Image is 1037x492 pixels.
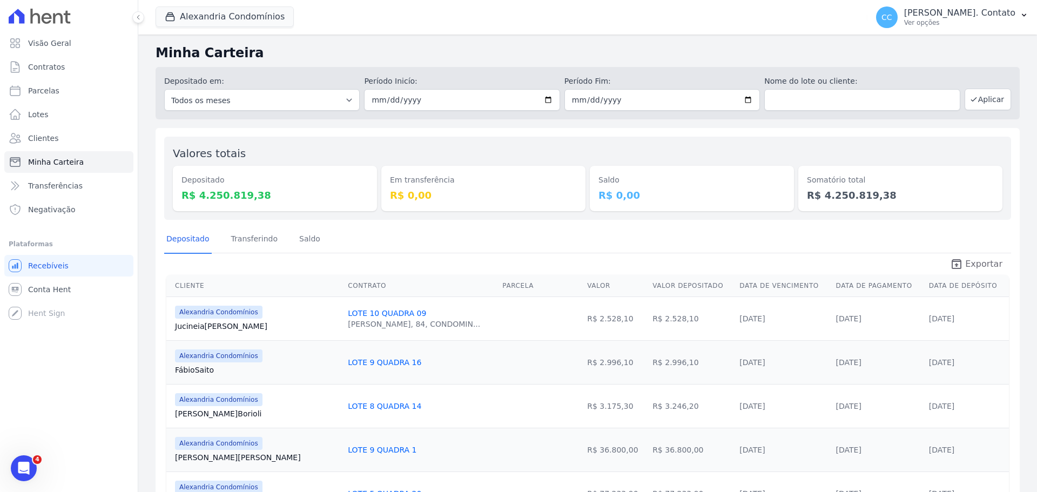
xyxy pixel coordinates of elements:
[175,349,262,362] span: Alexandria Condomínios
[929,402,954,410] a: [DATE]
[904,8,1015,18] p: [PERSON_NAME]. Contato
[564,76,760,87] label: Período Fim:
[181,174,368,186] dt: Depositado
[28,284,71,295] span: Conta Hent
[390,188,577,203] dd: R$ 0,00
[166,275,344,297] th: Cliente
[229,226,280,254] a: Transferindo
[28,157,84,167] span: Minha Carteira
[867,2,1037,32] button: CC [PERSON_NAME]. Contato Ver opções
[175,393,262,406] span: Alexandria Condomínios
[175,321,339,332] a: Jucineia[PERSON_NAME]
[364,76,560,87] label: Período Inicío:
[583,275,648,297] th: Valor
[904,18,1015,27] p: Ver opções
[648,340,735,384] td: R$ 2.996,10
[925,275,1009,297] th: Data de Depósito
[832,275,925,297] th: Data de Pagamento
[348,319,480,329] div: [PERSON_NAME], 84, CONDOMIN...
[28,109,49,120] span: Lotes
[881,14,892,21] span: CC
[4,255,133,277] a: Recebíveis
[648,275,735,297] th: Valor Depositado
[498,275,583,297] th: Parcela
[929,358,954,367] a: [DATE]
[348,358,421,367] a: LOTE 9 QUADRA 16
[929,446,954,454] a: [DATE]
[348,402,421,410] a: LOTE 8 QUADRA 14
[156,6,294,27] button: Alexandria Condomínios
[28,204,76,215] span: Negativação
[4,279,133,300] a: Conta Hent
[390,174,577,186] dt: Em transferência
[4,32,133,54] a: Visão Geral
[648,296,735,340] td: R$ 2.528,10
[598,174,785,186] dt: Saldo
[175,306,262,319] span: Alexandria Condomínios
[156,43,1020,63] h2: Minha Carteira
[175,452,339,463] a: [PERSON_NAME][PERSON_NAME]
[28,85,59,96] span: Parcelas
[929,314,954,323] a: [DATE]
[836,314,861,323] a: [DATE]
[739,402,765,410] a: [DATE]
[348,446,416,454] a: LOTE 9 QUADRA 1
[648,384,735,428] td: R$ 3.246,20
[950,258,963,271] i: unarchive
[28,62,65,72] span: Contratos
[4,199,133,220] a: Negativação
[175,437,262,450] span: Alexandria Condomínios
[4,151,133,173] a: Minha Carteira
[739,314,765,323] a: [DATE]
[297,226,322,254] a: Saldo
[583,384,648,428] td: R$ 3.175,30
[4,56,133,78] a: Contratos
[648,428,735,471] td: R$ 36.800,00
[28,180,83,191] span: Transferências
[173,147,246,160] label: Valores totais
[836,358,861,367] a: [DATE]
[164,226,212,254] a: Depositado
[739,358,765,367] a: [DATE]
[836,446,861,454] a: [DATE]
[735,275,831,297] th: Data de Vencimento
[764,76,960,87] label: Nome do lote ou cliente:
[583,428,648,471] td: R$ 36.800,00
[175,365,339,375] a: FábioSaito
[181,188,368,203] dd: R$ 4.250.819,38
[28,38,71,49] span: Visão Geral
[4,127,133,149] a: Clientes
[4,80,133,102] a: Parcelas
[598,188,785,203] dd: R$ 0,00
[941,258,1011,273] a: unarchive Exportar
[739,446,765,454] a: [DATE]
[965,258,1002,271] span: Exportar
[33,455,42,464] span: 4
[28,260,69,271] span: Recebíveis
[4,104,133,125] a: Lotes
[807,174,994,186] dt: Somatório total
[4,175,133,197] a: Transferências
[28,133,58,144] span: Clientes
[11,455,37,481] iframe: Intercom live chat
[583,296,648,340] td: R$ 2.528,10
[164,77,224,85] label: Depositado em:
[344,275,498,297] th: Contrato
[348,309,426,318] a: LOTE 10 QUADRA 09
[175,408,339,419] a: [PERSON_NAME]Borioli
[807,188,994,203] dd: R$ 4.250.819,38
[583,340,648,384] td: R$ 2.996,10
[965,89,1011,110] button: Aplicar
[9,238,129,251] div: Plataformas
[836,402,861,410] a: [DATE]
